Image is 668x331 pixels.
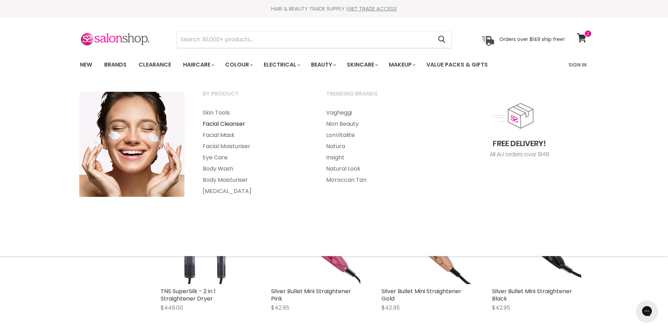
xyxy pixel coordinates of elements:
a: Value Packs & Gifts [421,57,493,72]
a: Nion Beauty [317,118,439,130]
a: New [75,57,97,72]
p: Orders over $149 ship free! [499,36,565,42]
span: $42.95 [271,304,289,312]
a: [MEDICAL_DATA] [194,186,316,197]
ul: Main menu [75,55,529,75]
a: Silver Bullet Mini Straightener Black [492,287,572,303]
a: Silver Bullet Mini Straightener Gold [382,287,461,303]
span: $42.95 [382,304,400,312]
a: By Product [194,88,316,106]
a: Natura [317,141,439,152]
a: Facial Cleanser [194,118,316,130]
form: Product [177,31,452,48]
a: Sign In [564,57,591,72]
a: TNS SuperSilk - 2 in 1 Straightener Dryer [161,287,216,303]
a: Electrical [258,57,304,72]
ul: Main menu [317,107,439,186]
a: Beauty [306,57,340,72]
ul: Main menu [194,107,316,197]
iframe: Gorgias live chat messenger [633,298,661,324]
a: Natural Look [317,163,439,174]
a: Eye Care [194,152,316,163]
a: Silver Bullet Mini Straightener Pink [271,287,351,303]
a: Skin Tools [194,107,316,118]
div: HAIR & BEAUTY TRADE SUPPLY | [71,5,597,12]
a: Haircare [178,57,218,72]
a: Clearance [133,57,176,72]
a: LonVitalite [317,130,439,141]
a: Makeup [384,57,420,72]
a: Skincare [342,57,382,72]
a: GET TRADE ACCESS [348,5,397,12]
a: Brands [99,57,132,72]
button: Search [433,32,451,48]
nav: Main [71,55,597,75]
a: Insight [317,152,439,163]
a: Body Moisturiser [194,174,316,186]
a: Vagheggi [317,107,439,118]
a: Moroccan Tan [317,174,439,186]
a: Facial Mask [194,130,316,141]
a: Colour [220,57,257,72]
a: Body Wash [194,163,316,174]
input: Search [177,32,433,48]
span: $449.00 [161,304,183,312]
a: Facial Moisturiser [194,141,316,152]
a: Trending Brands [317,88,439,106]
span: $42.95 [492,304,510,312]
